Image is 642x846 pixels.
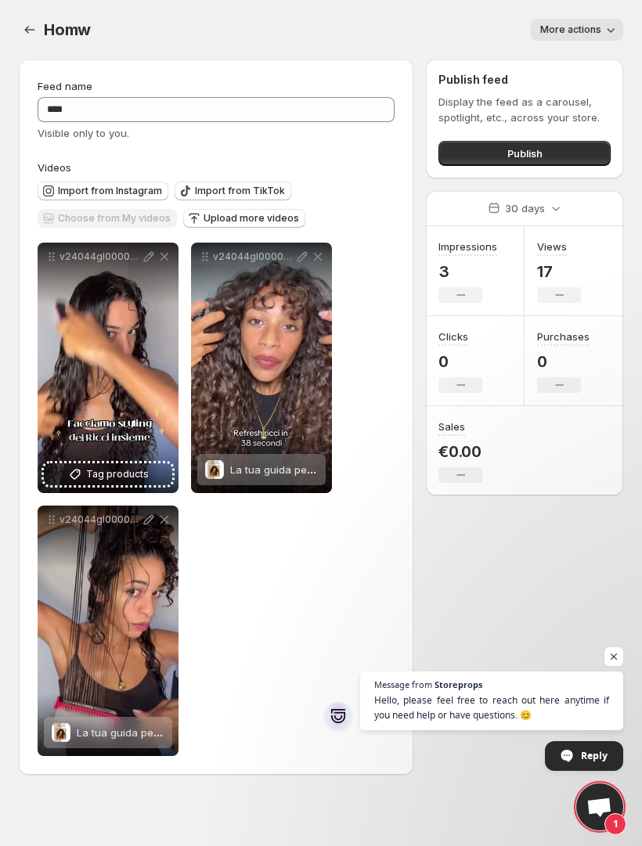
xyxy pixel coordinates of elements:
[374,680,432,689] span: Message from
[191,243,332,493] div: v24044gl0000d36pufvog65sdf22krpgLa tua guida per dei ricci WOWLa tua guida per dei [PERSON_NAME]
[175,182,291,200] button: Import from TikTok
[505,200,545,216] p: 30 days
[537,262,581,281] p: 17
[195,185,285,197] span: Import from TikTok
[604,813,626,835] span: 1
[438,141,611,166] button: Publish
[38,506,179,756] div: v24044gl0000d2nfl8vog65pjn45cel0La tua guida per dei ricci WOWLa tua guida per dei [PERSON_NAME]
[38,127,129,139] span: Visible only to you.
[507,146,543,161] span: Publish
[581,742,608,769] span: Reply
[44,20,91,39] span: Homw
[230,463,411,476] span: La tua guida per dei [PERSON_NAME]
[213,250,294,263] p: v24044gl0000d36pufvog65sdf22krpg
[540,23,601,36] span: More actions
[19,19,41,41] button: Settings
[38,80,92,92] span: Feed name
[374,693,609,722] span: Hello, please feel free to reach out here anytime if you need help or have questions. 😊
[438,419,465,434] h3: Sales
[38,243,179,493] div: v24044gl0000d22deo7og65io5s20t60Tag products
[438,442,482,461] p: €0.00
[438,72,611,88] h2: Publish feed
[58,185,162,197] span: Import from Instagram
[183,209,305,228] button: Upload more videos
[438,262,497,281] p: 3
[60,513,141,526] p: v24044gl0000d2nfl8vog65pjn45cel0
[77,726,258,739] span: La tua guida per dei [PERSON_NAME]
[38,182,168,200] button: Import from Instagram
[438,239,497,254] h3: Impressions
[438,329,468,344] h3: Clicks
[204,212,299,225] span: Upload more videos
[537,239,567,254] h3: Views
[44,463,172,485] button: Tag products
[576,783,623,830] div: Open chat
[86,466,149,482] span: Tag products
[438,352,482,371] p: 0
[38,161,71,174] span: Videos
[537,329,590,344] h3: Purchases
[537,352,590,371] p: 0
[438,94,611,125] p: Display the feed as a carousel, spotlight, etc., across your store.
[435,680,482,689] span: Storeprops
[531,19,623,41] button: More actions
[60,250,141,263] p: v24044gl0000d22deo7og65io5s20t60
